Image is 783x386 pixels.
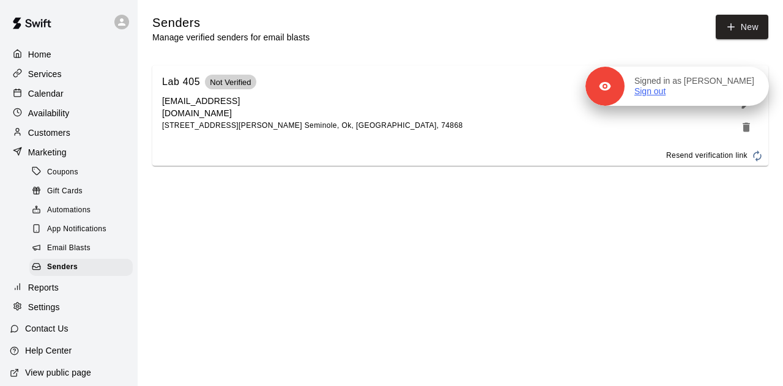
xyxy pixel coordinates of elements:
p: Customers [28,127,70,139]
div: Automations [29,202,133,219]
span: Senders [47,261,78,273]
span: Not Verified [205,78,256,87]
p: Settings [28,301,60,313]
a: Reports [10,278,128,297]
h6: Lab 405 [162,74,200,90]
p: View public page [25,366,91,379]
span: Email Blasts [47,242,91,254]
div: Senders [29,259,133,276]
div: Coupons [29,164,133,181]
a: Settings [10,298,128,316]
a: Senders [29,258,138,277]
p: Availability [28,107,70,119]
h5: Senders [152,15,310,31]
p: Services [28,68,62,80]
button: New [716,15,768,39]
span: Resend verification link [666,150,748,162]
a: Gift Cards [29,182,138,201]
a: Availability [10,104,128,122]
div: Gift Cards [29,183,133,200]
div: Email Blasts [29,240,133,257]
a: Automations [29,201,138,220]
span: Coupons [47,166,78,179]
a: Coupons [29,163,138,182]
a: Services [10,65,128,83]
a: Customers [10,124,128,142]
a: Email Blasts [29,239,138,258]
p: Home [28,48,51,61]
button: Remove [734,118,759,136]
span: Gift Cards [47,185,83,198]
span: Automations [47,204,91,217]
button: Resend verification link [661,146,768,166]
p: Calendar [28,87,64,100]
a: Sign out [634,86,666,97]
p: Marketing [28,146,67,158]
p: Signed in as [PERSON_NAME] [634,76,754,87]
a: Calendar [10,84,128,103]
p: Help Center [25,344,72,357]
p: [EMAIL_ADDRESS][DOMAIN_NAME] [162,95,284,119]
a: Home [10,45,128,64]
span: [STREET_ADDRESS][PERSON_NAME] Seminole, Ok, [GEOGRAPHIC_DATA], 74868 [162,121,463,130]
a: App Notifications [29,220,138,239]
p: Manage verified senders for email blasts [152,31,310,43]
p: Contact Us [25,322,69,335]
p: Reports [28,281,59,294]
div: App Notifications [29,221,133,238]
span: App Notifications [47,223,106,236]
a: Marketing [10,143,128,161]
